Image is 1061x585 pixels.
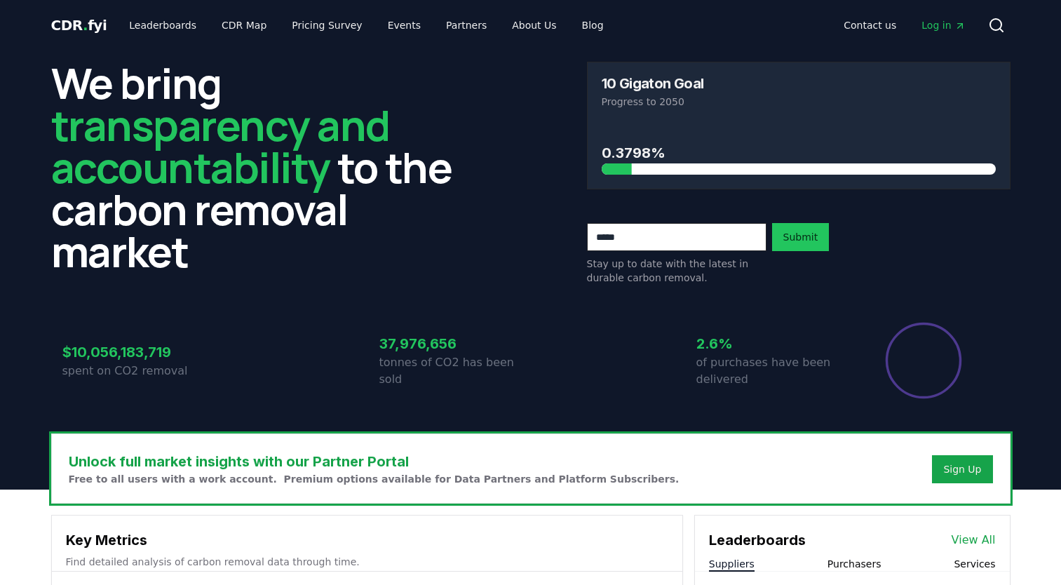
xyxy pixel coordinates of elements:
[921,18,965,32] span: Log in
[51,96,390,196] span: transparency and accountability
[602,95,996,109] p: Progress to 2050
[435,13,498,38] a: Partners
[696,354,848,388] p: of purchases have been delivered
[69,451,680,472] h3: Unlock full market insights with our Partner Portal
[69,472,680,486] p: Free to all users with a work account. Premium options available for Data Partners and Platform S...
[118,13,208,38] a: Leaderboards
[51,62,475,272] h2: We bring to the carbon removal market
[51,15,107,35] a: CDR.fyi
[827,557,881,571] button: Purchasers
[118,13,614,38] nav: Main
[602,76,704,90] h3: 10 Gigaton Goal
[910,13,976,38] a: Log in
[210,13,278,38] a: CDR Map
[884,321,963,400] div: Percentage of sales delivered
[377,13,432,38] a: Events
[696,333,848,354] h3: 2.6%
[83,17,88,34] span: .
[709,557,755,571] button: Suppliers
[932,455,992,483] button: Sign Up
[709,530,806,551] h3: Leaderboards
[602,142,996,163] h3: 0.3798%
[66,555,668,569] p: Find detailed analysis of carbon removal data through time.
[571,13,615,38] a: Blog
[943,462,981,476] a: Sign Up
[379,333,531,354] h3: 37,976,656
[832,13,907,38] a: Contact us
[587,257,766,285] p: Stay up to date with the latest in durable carbon removal.
[501,13,567,38] a: About Us
[281,13,373,38] a: Pricing Survey
[66,530,668,551] h3: Key Metrics
[772,223,830,251] button: Submit
[51,17,107,34] span: CDR fyi
[952,532,996,549] a: View All
[62,342,214,363] h3: $10,056,183,719
[832,13,976,38] nav: Main
[954,557,995,571] button: Services
[379,354,531,388] p: tonnes of CO2 has been sold
[62,363,214,379] p: spent on CO2 removal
